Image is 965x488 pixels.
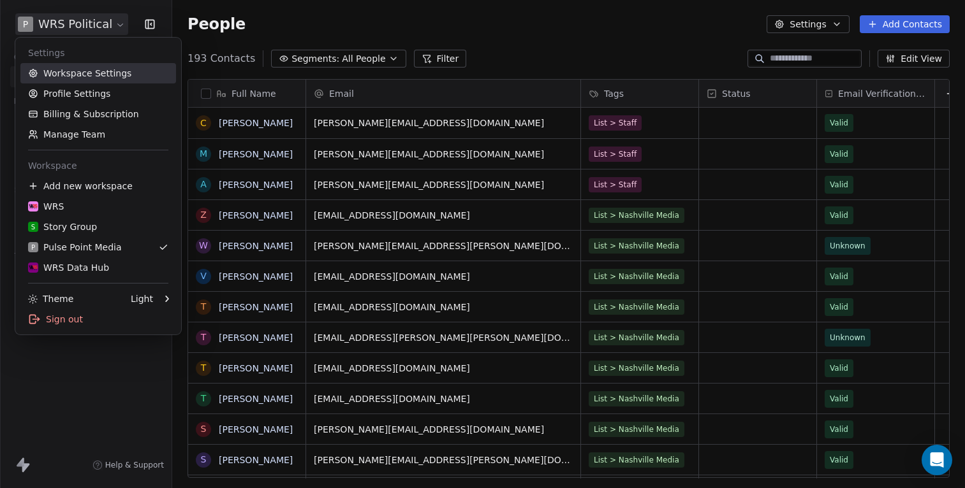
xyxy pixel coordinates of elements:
[28,220,97,233] div: Story Group
[20,309,176,329] div: Sign out
[20,124,176,145] a: Manage Team
[20,43,176,63] div: Settings
[31,243,35,252] span: P
[28,292,73,305] div: Theme
[20,155,176,176] div: Workspace
[28,241,122,254] div: Pulse Point Media
[28,261,109,274] div: WRS Data Hub
[20,83,176,104] a: Profile Settings
[28,262,38,273] img: WRS%20Political%20Square.png
[28,201,38,212] img: WRS%20Political%20Square.png
[20,176,176,196] div: Add new workspace
[20,104,176,124] a: Billing & Subscription
[31,222,35,232] span: S
[131,292,153,305] div: Light
[20,63,176,83] a: Workspace Settings
[28,200,64,213] div: WRS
